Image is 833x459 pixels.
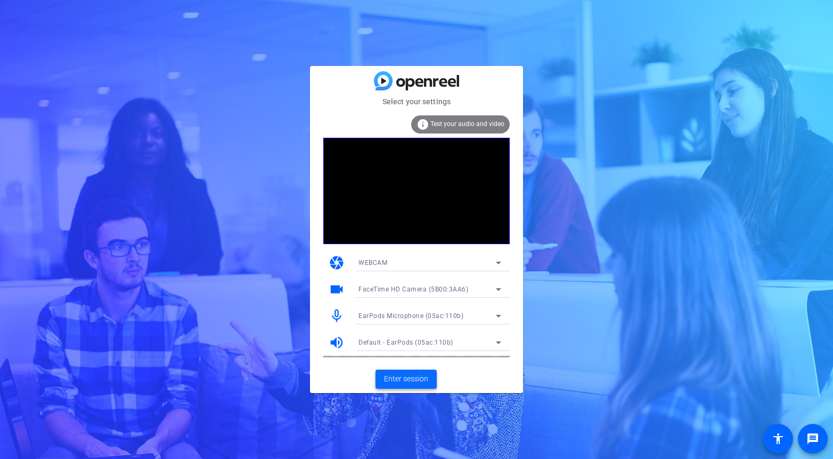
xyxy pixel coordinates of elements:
[416,118,429,131] mat-icon: info
[329,255,345,271] mat-icon: camera
[329,281,345,297] mat-icon: videocam
[358,339,453,346] span: Default - EarPods (05ac:110b)
[430,120,504,128] span: Test your audio and video
[358,312,463,320] span: EarPods Microphone (05ac:110b)
[374,71,459,90] img: blue-gradient.svg
[384,373,428,385] span: Enter session
[806,432,819,445] mat-icon: message
[375,370,437,389] button: Enter session
[358,286,468,293] span: FaceTime HD Camera (5B00:3AA6)
[772,432,785,445] mat-icon: accessibility
[329,308,345,324] mat-icon: mic_none
[310,96,523,107] mat-card-subtitle: Select your settings
[329,335,345,350] mat-icon: volume_up
[358,259,387,266] span: WEBCAM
